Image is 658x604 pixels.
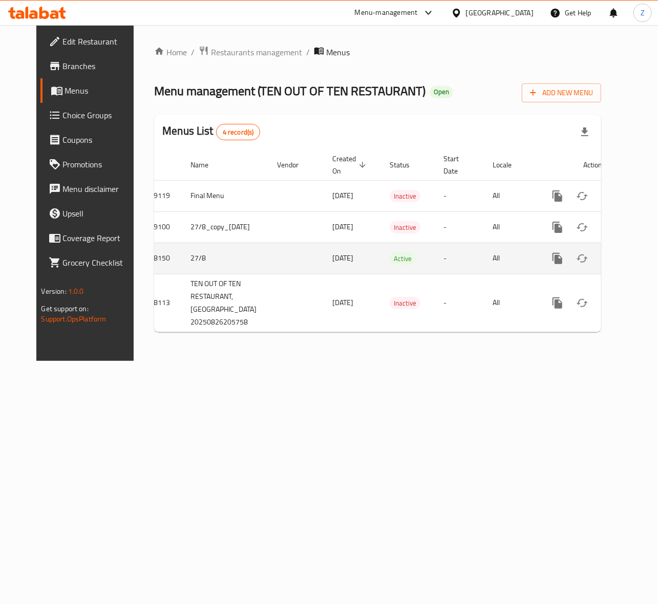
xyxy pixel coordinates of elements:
[390,297,420,309] div: Inactive
[40,201,146,226] a: Upsell
[182,243,269,274] td: 27/8
[332,251,353,265] span: [DATE]
[390,159,423,171] span: Status
[211,46,302,58] span: Restaurants management
[133,243,182,274] td: 1308150
[63,232,138,244] span: Coverage Report
[40,29,146,54] a: Edit Restaurant
[63,256,138,269] span: Grocery Checklist
[182,180,269,211] td: Final Menu
[40,78,146,103] a: Menus
[484,243,537,274] td: All
[390,222,420,233] span: Inactive
[133,149,652,332] table: enhanced table
[40,152,146,177] a: Promotions
[40,177,146,201] a: Menu disclaimer
[390,190,420,202] div: Inactive
[162,123,260,140] h2: Menus List
[190,159,222,171] span: Name
[545,246,570,271] button: more
[443,153,472,177] span: Start Date
[390,297,420,309] span: Inactive
[595,215,619,240] button: Delete menu
[40,103,146,127] a: Choice Groups
[570,246,595,271] button: Change Status
[41,312,107,326] a: Support.OpsPlatform
[435,211,484,243] td: -
[306,46,310,58] li: /
[63,35,138,48] span: Edit Restaurant
[484,180,537,211] td: All
[435,274,484,332] td: -
[484,274,537,332] td: All
[484,211,537,243] td: All
[537,149,652,181] th: Actions
[572,120,597,144] div: Export file
[40,250,146,275] a: Grocery Checklist
[332,153,369,177] span: Created On
[277,159,312,171] span: Vendor
[570,215,595,240] button: Change Status
[191,46,195,58] li: /
[133,211,182,243] td: 1309100
[199,46,302,59] a: Restaurants management
[545,291,570,315] button: more
[217,127,260,137] span: 4 record(s)
[530,87,593,99] span: Add New Menu
[522,83,601,102] button: Add New Menu
[390,252,416,265] div: Active
[435,243,484,274] td: -
[326,46,350,58] span: Menus
[570,291,595,315] button: Change Status
[430,88,453,96] span: Open
[595,184,619,208] button: Delete menu
[40,54,146,78] a: Branches
[41,285,67,298] span: Version:
[63,207,138,220] span: Upsell
[390,190,420,202] span: Inactive
[216,124,261,140] div: Total records count
[355,7,418,19] div: Menu-management
[41,302,89,315] span: Get support on:
[466,7,534,18] div: [GEOGRAPHIC_DATA]
[40,127,146,152] a: Coupons
[182,274,269,332] td: TEN OUT OF TEN RESTAURANT,[GEOGRAPHIC_DATA] 20250826205758
[332,220,353,233] span: [DATE]
[182,211,269,243] td: 27/8_copy_[DATE]
[154,79,426,102] span: Menu management ( TEN OUT OF TEN RESTAURANT )
[63,134,138,146] span: Coupons
[390,221,420,233] div: Inactive
[332,189,353,202] span: [DATE]
[63,60,138,72] span: Branches
[435,180,484,211] td: -
[154,46,601,59] nav: breadcrumb
[68,285,84,298] span: 1.0.0
[570,184,595,208] button: Change Status
[63,183,138,195] span: Menu disclaimer
[63,109,138,121] span: Choice Groups
[493,159,525,171] span: Locale
[641,7,645,18] span: Z
[154,46,187,58] a: Home
[595,246,619,271] button: Delete menu
[65,84,138,97] span: Menus
[40,226,146,250] a: Coverage Report
[430,86,453,98] div: Open
[133,180,182,211] td: 1309119
[545,215,570,240] button: more
[332,296,353,309] span: [DATE]
[390,253,416,265] span: Active
[133,274,182,332] td: 1308113
[545,184,570,208] button: more
[63,158,138,170] span: Promotions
